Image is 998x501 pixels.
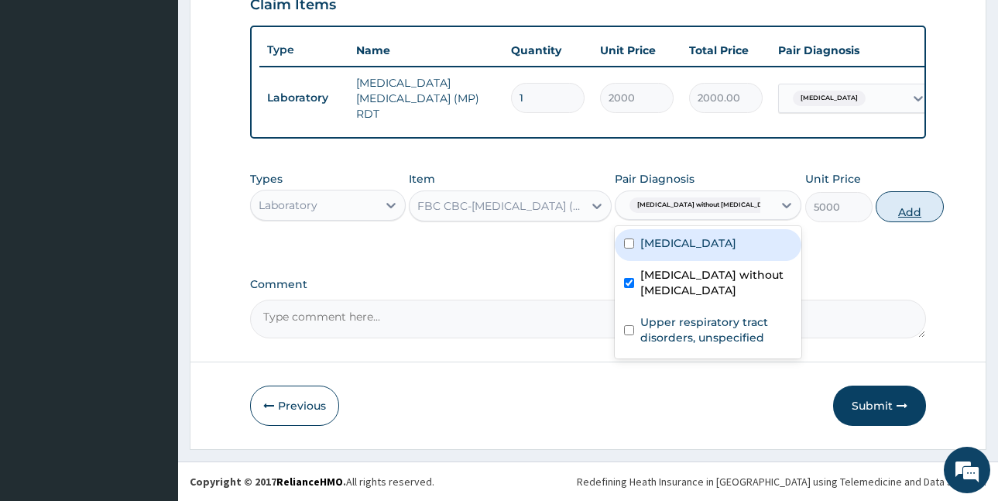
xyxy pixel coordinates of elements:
button: Previous [250,386,339,426]
footer: All rights reserved. [178,462,998,501]
button: Submit [833,386,926,426]
th: Type [259,36,348,64]
label: Comment [250,278,926,291]
strong: Copyright © 2017 . [190,475,346,489]
label: Item [409,171,435,187]
th: Unit Price [592,35,681,66]
label: [MEDICAL_DATA] without [MEDICAL_DATA] [640,267,792,298]
span: [MEDICAL_DATA] [793,91,866,106]
th: Name [348,35,503,66]
label: Upper respiratory tract disorders, unspecified [640,314,792,345]
div: Minimize live chat window [254,8,291,45]
td: Laboratory [259,84,348,112]
td: [MEDICAL_DATA] [MEDICAL_DATA] (MP) RDT [348,67,503,129]
div: FBC CBC-[MEDICAL_DATA] (HAEMOGRAM) - [BLOOD] [417,198,585,214]
img: d_794563401_company_1708531726252_794563401 [29,77,63,116]
label: Unit Price [805,171,861,187]
div: Laboratory [259,197,317,213]
a: RelianceHMO [276,475,343,489]
th: Total Price [681,35,770,66]
span: We're online! [90,151,214,307]
label: Types [250,173,283,186]
label: [MEDICAL_DATA] [640,235,736,251]
textarea: Type your message and hit 'Enter' [8,335,295,389]
th: Quantity [503,35,592,66]
button: Add [876,191,943,222]
th: Pair Diagnosis [770,35,941,66]
div: Redefining Heath Insurance in [GEOGRAPHIC_DATA] using Telemedicine and Data Science! [577,474,986,489]
label: Pair Diagnosis [615,171,694,187]
div: Chat with us now [81,87,260,107]
span: [MEDICAL_DATA] without [MEDICAL_DATA] [629,197,786,213]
